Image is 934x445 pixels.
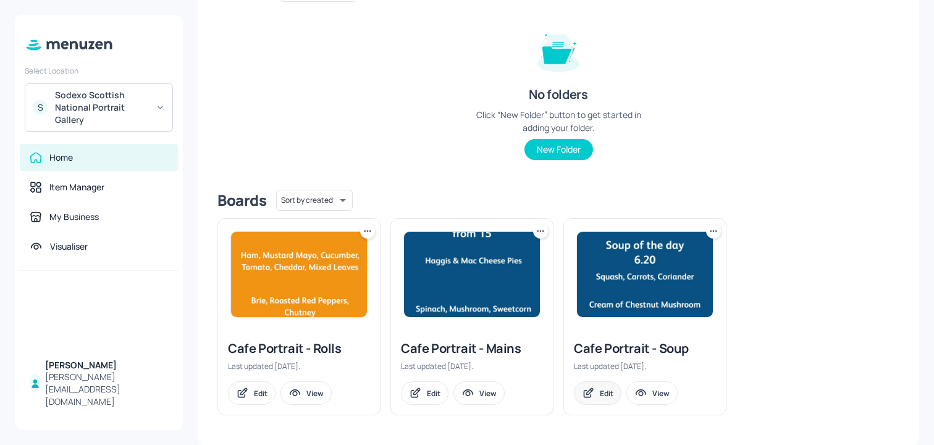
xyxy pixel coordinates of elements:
div: Cafe Portrait - Rolls [228,340,370,357]
div: Select Location [25,66,173,76]
div: Edit [254,388,267,399]
div: Sodexo Scottish National Portrait Gallery [55,89,148,126]
img: folder-empty [528,19,589,81]
div: Cafe Portrait - Mains [401,340,543,357]
div: Last updated [DATE]. [574,361,716,371]
img: 2025-05-27-17483385572063272ok3ggty.jpeg [577,232,713,317]
img: 2025-09-17-1758103744593mi5p95vf6ia.jpeg [231,232,367,317]
div: Home [49,151,73,164]
div: No folders [529,86,587,103]
div: Last updated [DATE]. [228,361,370,371]
img: 2025-06-09-1749458614777l187jgfxbq.jpeg [404,232,540,317]
div: My Business [49,211,99,223]
div: S [33,100,48,115]
div: Sort by created [276,188,353,213]
div: [PERSON_NAME] [45,359,168,371]
div: Visualiser [50,240,88,253]
div: View [652,388,670,399]
div: Cafe Portrait - Soup [574,340,716,357]
div: Click “New Folder” button to get started in adding your folder. [466,108,651,134]
div: Item Manager [49,181,104,193]
div: Last updated [DATE]. [401,361,543,371]
div: [PERSON_NAME][EMAIL_ADDRESS][DOMAIN_NAME] [45,371,168,408]
div: Edit [600,388,613,399]
button: New Folder [524,139,593,160]
div: Edit [427,388,440,399]
div: View [306,388,324,399]
div: View [479,388,497,399]
div: Boards [217,190,266,210]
